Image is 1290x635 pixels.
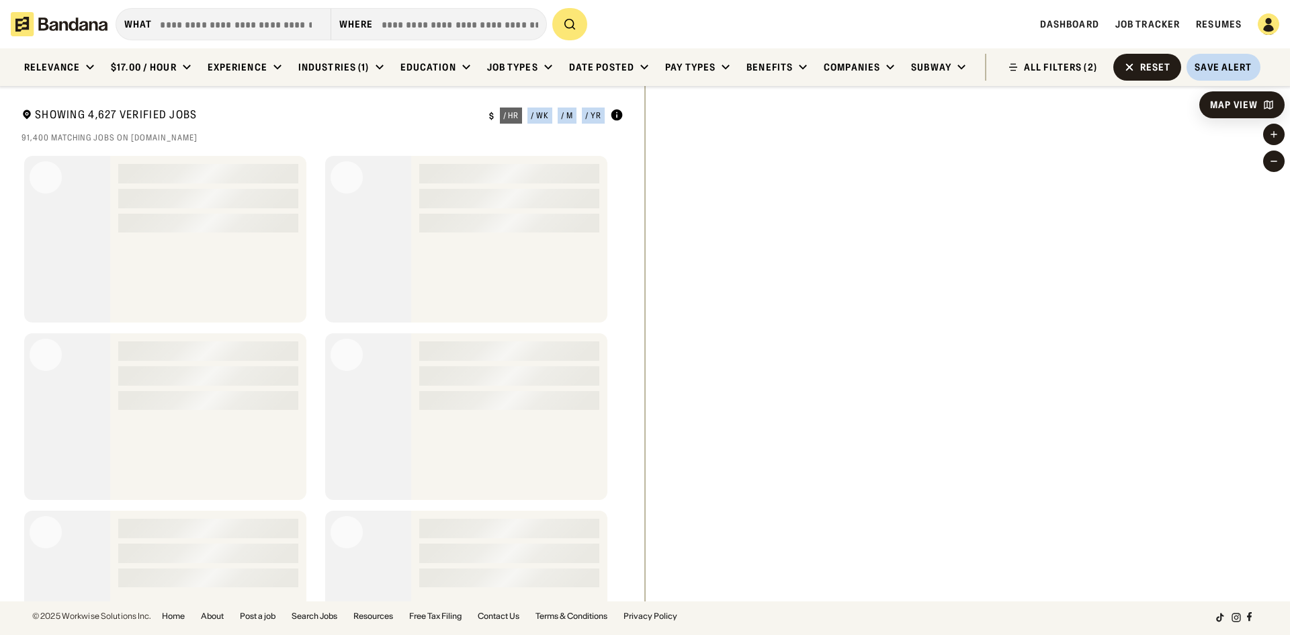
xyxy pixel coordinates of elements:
div: © 2025 Workwise Solutions Inc. [32,612,151,620]
a: Free Tax Filing [409,612,462,620]
div: Map View [1210,100,1258,110]
a: Search Jobs [292,612,337,620]
div: Education [400,61,456,73]
div: 91,400 matching jobs on [DOMAIN_NAME] [21,132,623,143]
div: $17.00 / hour [111,61,177,73]
div: / hr [503,112,519,120]
a: Dashboard [1040,18,1099,30]
a: Privacy Policy [623,612,677,620]
a: About [201,612,224,620]
a: Terms & Conditions [535,612,607,620]
div: / yr [585,112,601,120]
div: what [124,18,152,30]
div: Industries (1) [298,61,370,73]
div: Where [339,18,374,30]
div: Date Posted [569,61,634,73]
div: Job Types [487,61,538,73]
div: Reset [1140,62,1171,72]
div: Pay Types [665,61,716,73]
a: Job Tracker [1115,18,1180,30]
div: $ [489,111,494,122]
div: Experience [208,61,267,73]
div: Benefits [746,61,793,73]
div: / m [561,112,573,120]
a: Post a job [240,612,275,620]
div: Save Alert [1195,61,1252,73]
div: / wk [531,112,549,120]
div: Showing 4,627 Verified Jobs [21,108,478,124]
div: Subway [911,61,951,73]
div: Companies [824,61,880,73]
div: grid [21,151,623,601]
img: Bandana logotype [11,12,107,36]
div: Relevance [24,61,80,73]
div: ALL FILTERS (2) [1024,62,1097,72]
a: Resources [353,612,393,620]
a: Home [162,612,185,620]
a: Contact Us [478,612,519,620]
a: Resumes [1196,18,1242,30]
